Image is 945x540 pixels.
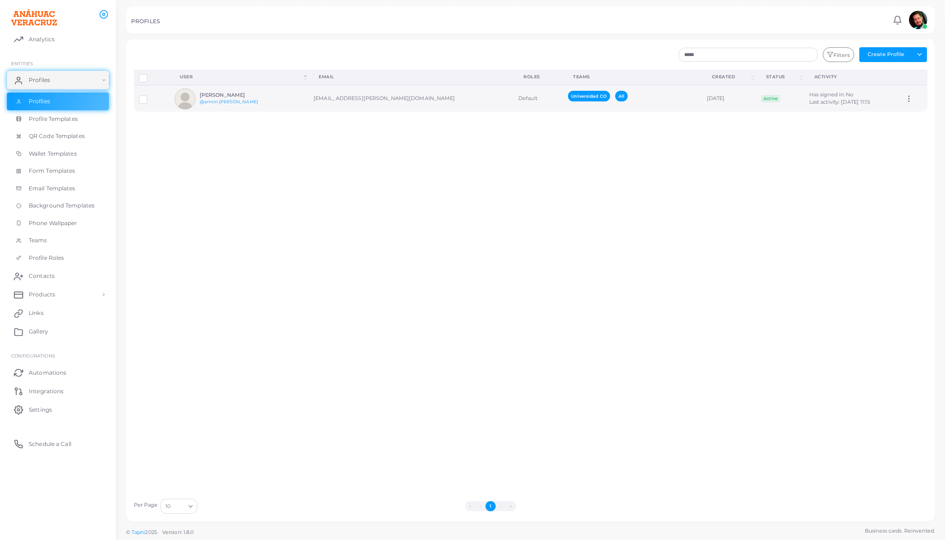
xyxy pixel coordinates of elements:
[814,74,889,80] div: activity
[7,382,109,400] a: Integrations
[171,501,185,511] input: Search for option
[175,88,195,109] img: avatar
[162,529,194,535] span: Version: 1.8.0
[7,304,109,322] a: Links
[761,95,781,102] span: Active
[7,214,109,232] a: Phone Wallpaper
[615,91,628,101] span: All
[29,167,76,175] span: Form Templates
[29,132,85,140] span: QR Code Templates
[29,219,77,227] span: Phone Wallpaper
[29,97,50,106] span: Profiles
[200,99,258,104] a: @armin.[PERSON_NAME]
[145,528,157,536] span: 2025
[7,322,109,341] a: Gallery
[809,99,870,105] span: Last activity: [DATE] 11:15
[8,9,60,26] img: logo
[573,74,692,80] div: Teams
[29,76,50,84] span: Profiles
[766,74,798,80] div: Status
[7,110,109,128] a: Profile Templates
[29,115,78,123] span: Profile Templates
[7,30,109,48] a: Analytics
[126,528,194,536] span: ©
[7,180,109,197] a: Email Templates
[132,529,145,535] a: Tapni
[859,47,912,62] button: Create Profile
[702,85,756,112] td: [DATE]
[7,93,109,110] a: Profiles
[568,91,610,101] span: Universidad CO
[823,47,854,62] button: Filters
[523,74,553,80] div: Roles
[29,309,44,317] span: Links
[29,272,55,280] span: Contacts
[29,406,52,414] span: Settings
[165,502,170,511] span: 10
[134,502,158,509] label: Per Page
[29,290,55,299] span: Products
[29,327,48,336] span: Gallery
[29,184,76,193] span: Email Templates
[29,254,64,262] span: Profile Roles
[200,501,781,511] ul: Pagination
[900,70,927,85] th: Action
[29,35,55,44] span: Analytics
[7,71,109,89] a: Profiles
[513,85,563,112] td: Default
[7,197,109,214] a: Background Templates
[29,387,63,396] span: Integrations
[7,249,109,267] a: Profile Roles
[7,145,109,163] a: Wallet Templates
[7,434,109,453] a: Schedule a Call
[29,236,47,245] span: Teams
[29,150,77,158] span: Wallet Templates
[809,91,854,98] span: Has signed in: No
[712,74,750,80] div: Created
[7,267,109,285] a: Contacts
[319,74,503,80] div: Email
[7,363,109,382] a: Automations
[131,18,160,25] h5: PROFILES
[865,527,935,535] span: Business cards. Reinvented.
[29,201,94,210] span: Background Templates
[11,353,55,358] span: Configurations
[7,127,109,145] a: QR Code Templates
[7,162,109,180] a: Form Templates
[200,92,268,98] h6: [PERSON_NAME]
[29,369,66,377] span: Automations
[7,232,109,249] a: Teams
[11,61,33,66] span: ENTITIES
[134,70,170,85] th: Row-selection
[485,501,496,511] button: Go to page 1
[160,499,197,514] div: Search for option
[7,400,109,419] a: Settings
[906,11,930,29] a: avatar
[180,74,302,80] div: User
[7,285,109,304] a: Products
[309,85,513,112] td: [EMAIL_ADDRESS][PERSON_NAME][DOMAIN_NAME]
[29,440,71,448] span: Schedule a Call
[909,11,927,29] img: avatar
